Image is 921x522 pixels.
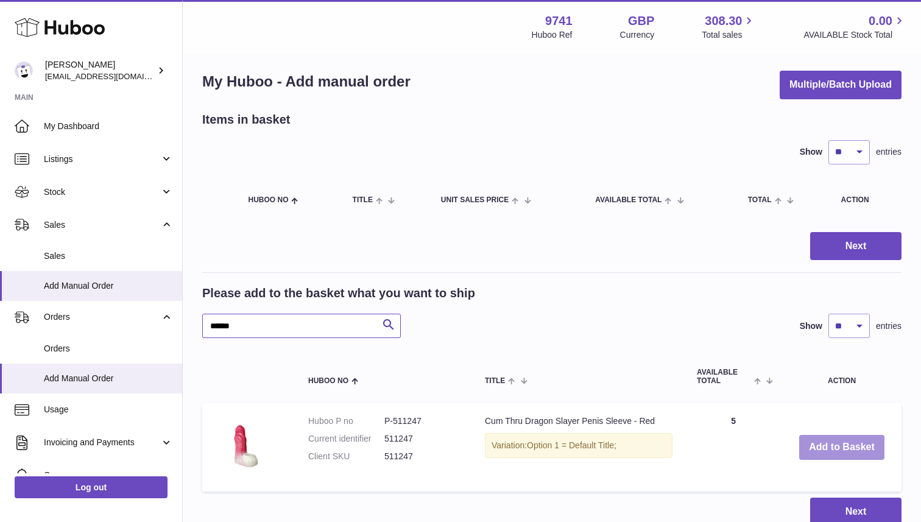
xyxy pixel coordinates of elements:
span: AVAILABLE Stock Total [803,29,906,41]
h2: Items in basket [202,111,291,128]
button: Multiple/Batch Upload [780,71,902,99]
span: My Dashboard [44,121,173,132]
span: AVAILABLE Total [697,369,751,384]
span: Listings [44,153,160,165]
span: Orders [44,311,160,323]
span: Total sales [702,29,756,41]
span: Huboo no [308,377,348,385]
a: Log out [15,476,168,498]
div: Huboo Ref [532,29,573,41]
strong: GBP [628,13,654,29]
dd: P-511247 [384,415,460,427]
span: AVAILABLE Total [595,196,662,204]
span: entries [876,146,902,158]
span: Title [353,196,373,204]
label: Show [800,146,822,158]
span: Add Manual Order [44,280,173,292]
dt: Huboo P no [308,415,384,427]
button: Next [810,232,902,261]
span: 0.00 [869,13,892,29]
div: Variation: [485,433,672,458]
strong: 9741 [545,13,573,29]
span: Sales [44,250,173,262]
div: Currency [620,29,655,41]
dd: 511247 [384,433,460,445]
td: 5 [685,403,782,492]
span: Unit Sales Price [441,196,509,204]
span: Total [748,196,772,204]
span: Option 1 = Default Title; [527,440,616,450]
a: 0.00 AVAILABLE Stock Total [803,13,906,41]
span: Title [485,377,505,385]
label: Show [800,320,822,332]
button: Add to Basket [799,435,884,460]
img: ajcmarketingltd@gmail.com [15,62,33,80]
span: [EMAIL_ADDRESS][DOMAIN_NAME] [45,71,179,81]
dt: Current identifier [308,433,384,445]
span: entries [876,320,902,332]
span: Sales [44,219,160,231]
span: Usage [44,404,173,415]
span: Orders [44,343,173,354]
img: Cum Thru Dragon Slayer Penis Sleeve - Red [214,415,275,476]
span: 308.30 [705,13,742,29]
dt: Client SKU [308,451,384,462]
span: Cases [44,470,173,481]
dd: 511247 [384,451,460,462]
div: Action [841,196,889,204]
td: Cum Thru Dragon Slayer Penis Sleeve - Red [473,403,685,492]
span: Stock [44,186,160,198]
a: 308.30 Total sales [702,13,756,41]
span: Huboo no [248,196,288,204]
div: [PERSON_NAME] [45,59,155,82]
span: Add Manual Order [44,373,173,384]
th: Action [782,356,902,397]
h2: Please add to the basket what you want to ship [202,285,475,302]
h1: My Huboo - Add manual order [202,72,411,91]
span: Invoicing and Payments [44,437,160,448]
